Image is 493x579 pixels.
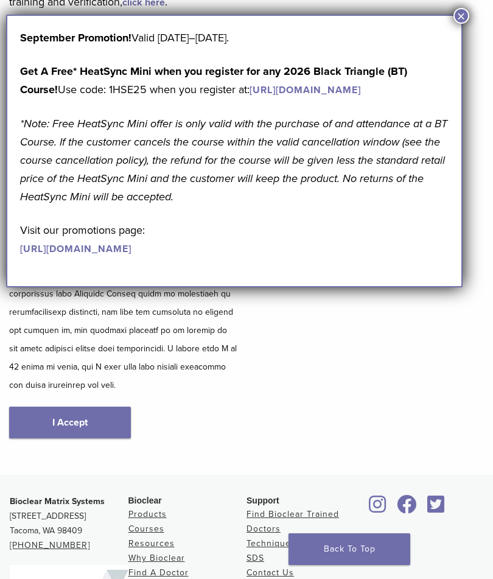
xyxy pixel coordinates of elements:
span: Support [246,496,279,505]
p: Valid [DATE]–[DATE]. [20,29,449,47]
a: [PHONE_NUMBER] [10,540,90,550]
strong: Bioclear Matrix Systems [10,496,105,507]
a: Bioclear [393,502,421,514]
span: Bioclear [128,496,162,505]
a: Courses [128,524,164,534]
a: Bioclear [365,502,391,514]
a: [URL][DOMAIN_NAME] [250,84,361,96]
a: Resources [128,538,175,549]
a: Find Bioclear Trained Doctors [246,509,339,534]
p: Visit our promotions page: [20,221,449,258]
a: Contact Us [246,567,294,578]
p: Use code: 1HSE25 when you register at: [20,62,449,99]
a: Back To Top [288,533,410,565]
em: *Note: Free HeatSync Mini offer is only valid with the purchase of and attendance at a BT Course.... [20,117,447,203]
a: Products [128,509,167,519]
a: I Accept [9,407,131,438]
a: Why Bioclear [128,553,185,563]
a: Bioclear [424,502,449,514]
a: Find A Doctor [128,567,189,578]
b: September Promotion! [20,31,131,44]
p: [STREET_ADDRESS] Tacoma, WA 98409 [10,494,128,553]
a: Technique Guides, IFU & SDS [246,538,354,563]
button: Close [453,8,469,24]
strong: Get A Free* HeatSync Mini when you register for any 2026 Black Triangle (BT) Course! [20,65,407,96]
a: [URL][DOMAIN_NAME] [20,243,131,255]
